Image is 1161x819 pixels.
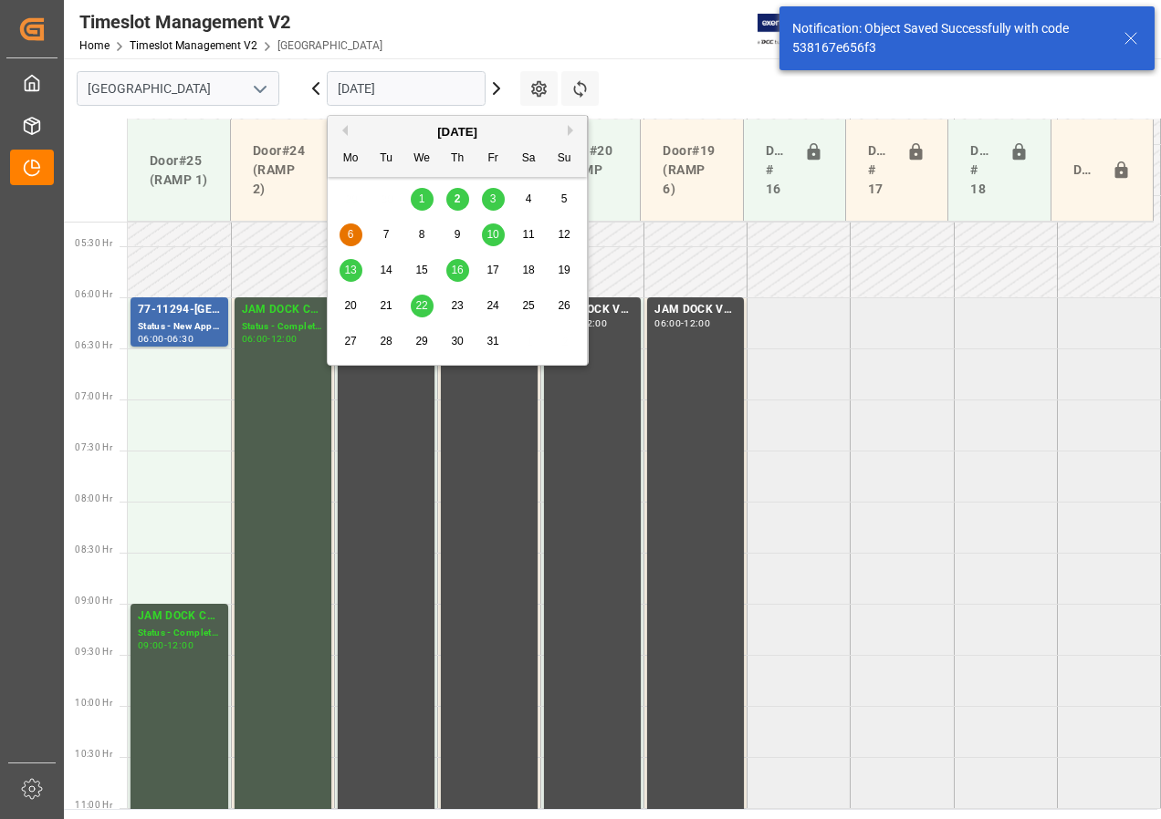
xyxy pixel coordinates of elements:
[446,330,469,353] div: Choose Thursday, October 30th, 2025
[522,228,534,241] span: 11
[138,319,221,335] div: Status - New Appointment
[340,295,362,317] div: Choose Monday, October 20th, 2025
[561,192,568,205] span: 5
[415,299,427,312] span: 22
[142,144,215,197] div: Door#25 (RAMP 1)
[654,301,737,319] div: JAM DOCK VOLUME CONTROL
[861,134,899,206] div: Doors # 17
[522,299,534,312] span: 25
[522,264,534,276] span: 18
[75,647,112,657] span: 09:30 Hr
[344,264,356,276] span: 13
[380,299,392,312] span: 21
[411,330,434,353] div: Choose Wednesday, October 29th, 2025
[758,14,821,46] img: Exertis%20JAM%20-%20Email%20Logo.jpg_1722504956.jpg
[138,301,221,319] div: 77-11294-[GEOGRAPHIC_DATA]
[79,8,382,36] div: Timeslot Management V2
[792,19,1106,57] div: Notification: Object Saved Successfully with code 538167e656f3
[75,442,112,452] span: 07:30 Hr
[558,264,570,276] span: 19
[482,330,505,353] div: Choose Friday, October 31st, 2025
[419,228,425,241] span: 8
[75,544,112,555] span: 08:30 Hr
[138,335,164,343] div: 06:00
[246,134,318,206] div: Door#24 (RAMP 2)
[446,295,469,317] div: Choose Thursday, October 23rd, 2025
[411,259,434,282] div: Choose Wednesday, October 15th, 2025
[451,264,463,276] span: 16
[518,259,540,282] div: Choose Saturday, October 18th, 2025
[482,148,505,171] div: Fr
[75,493,112,503] span: 08:00 Hr
[411,295,434,317] div: Choose Wednesday, October 22nd, 2025
[419,192,425,205] span: 1
[446,148,469,171] div: Th
[1066,153,1104,188] div: Door#23
[340,330,362,353] div: Choose Monday, October 27th, 2025
[75,238,112,248] span: 05:30 Hr
[518,295,540,317] div: Choose Saturday, October 25th, 2025
[551,301,633,319] div: JAM DOCK VOLUME CONTROL
[518,148,540,171] div: Sa
[654,319,681,327] div: 06:00
[518,223,540,246] div: Choose Saturday, October 11th, 2025
[568,125,579,136] button: Next Month
[327,71,486,106] input: DD-MM-YYYY
[558,299,570,312] span: 26
[271,335,298,343] div: 12:00
[446,259,469,282] div: Choose Thursday, October 16th, 2025
[415,264,427,276] span: 15
[486,335,498,347] span: 31
[518,188,540,211] div: Choose Saturday, October 4th, 2025
[75,698,112,708] span: 10:00 Hr
[490,192,497,205] span: 3
[553,134,625,206] div: Door#20 (RAMP 5)
[383,228,390,241] span: 7
[553,259,576,282] div: Choose Sunday, October 19th, 2025
[375,295,398,317] div: Choose Tuesday, October 21st, 2025
[553,295,576,317] div: Choose Sunday, October 26th, 2025
[340,259,362,282] div: Choose Monday, October 13th, 2025
[415,335,427,347] span: 29
[75,800,112,810] span: 11:00 Hr
[344,299,356,312] span: 20
[138,641,164,649] div: 09:00
[455,228,461,241] span: 9
[375,330,398,353] div: Choose Tuesday, October 28th, 2025
[411,148,434,171] div: We
[553,223,576,246] div: Choose Sunday, October 12th, 2025
[482,259,505,282] div: Choose Friday, October 17th, 2025
[446,188,469,211] div: Choose Thursday, October 2nd, 2025
[246,75,273,103] button: open menu
[380,264,392,276] span: 14
[446,223,469,246] div: Choose Thursday, October 9th, 2025
[337,125,348,136] button: Previous Month
[558,228,570,241] span: 12
[455,192,461,205] span: 2
[963,134,1001,206] div: Doors # 18
[340,148,362,171] div: Mo
[75,289,112,299] span: 06:00 Hr
[451,299,463,312] span: 23
[380,335,392,347] span: 28
[684,319,710,327] div: 12:00
[328,123,587,141] div: [DATE]
[482,188,505,211] div: Choose Friday, October 3rd, 2025
[375,223,398,246] div: Choose Tuesday, October 7th, 2025
[553,188,576,211] div: Choose Sunday, October 5th, 2025
[164,335,167,343] div: -
[451,335,463,347] span: 30
[526,192,532,205] span: 4
[486,264,498,276] span: 17
[681,319,684,327] div: -
[167,641,193,649] div: 12:00
[138,607,221,626] div: JAM DOCK CONTROL
[75,749,112,759] span: 10:30 Hr
[553,148,576,171] div: Su
[486,299,498,312] span: 24
[333,181,582,359] div: month 2025-10
[267,335,270,343] div: -
[482,223,505,246] div: Choose Friday, October 10th, 2025
[242,319,324,335] div: Status - Completed
[411,188,434,211] div: Choose Wednesday, October 1st, 2025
